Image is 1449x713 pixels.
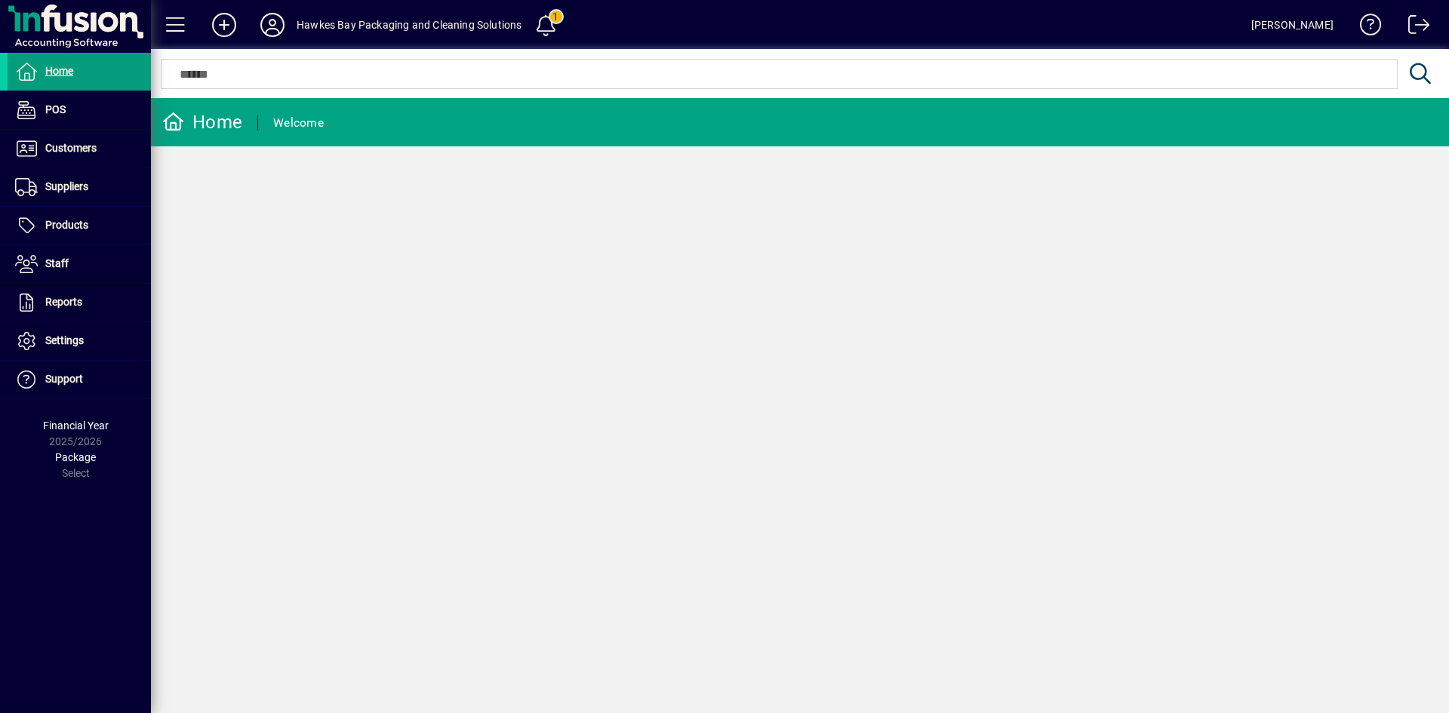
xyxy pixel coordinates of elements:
span: Settings [45,334,84,346]
span: Support [45,373,83,385]
a: Products [8,207,151,244]
a: Reports [8,284,151,321]
a: POS [8,91,151,129]
span: Home [45,65,73,77]
span: Financial Year [43,420,109,432]
span: Staff [45,257,69,269]
span: POS [45,103,66,115]
a: Knowledge Base [1349,3,1382,52]
a: Support [8,361,151,398]
div: Welcome [273,111,324,135]
span: Products [45,219,88,231]
span: Package [55,451,96,463]
div: Home [162,110,242,134]
a: Logout [1397,3,1430,52]
span: Suppliers [45,180,88,192]
a: Settings [8,322,151,360]
a: Customers [8,130,151,167]
a: Staff [8,245,151,283]
button: Profile [248,11,297,38]
div: [PERSON_NAME] [1251,13,1334,37]
button: Add [200,11,248,38]
span: Reports [45,296,82,308]
div: Hawkes Bay Packaging and Cleaning Solutions [297,13,522,37]
a: Suppliers [8,168,151,206]
span: Customers [45,142,97,154]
